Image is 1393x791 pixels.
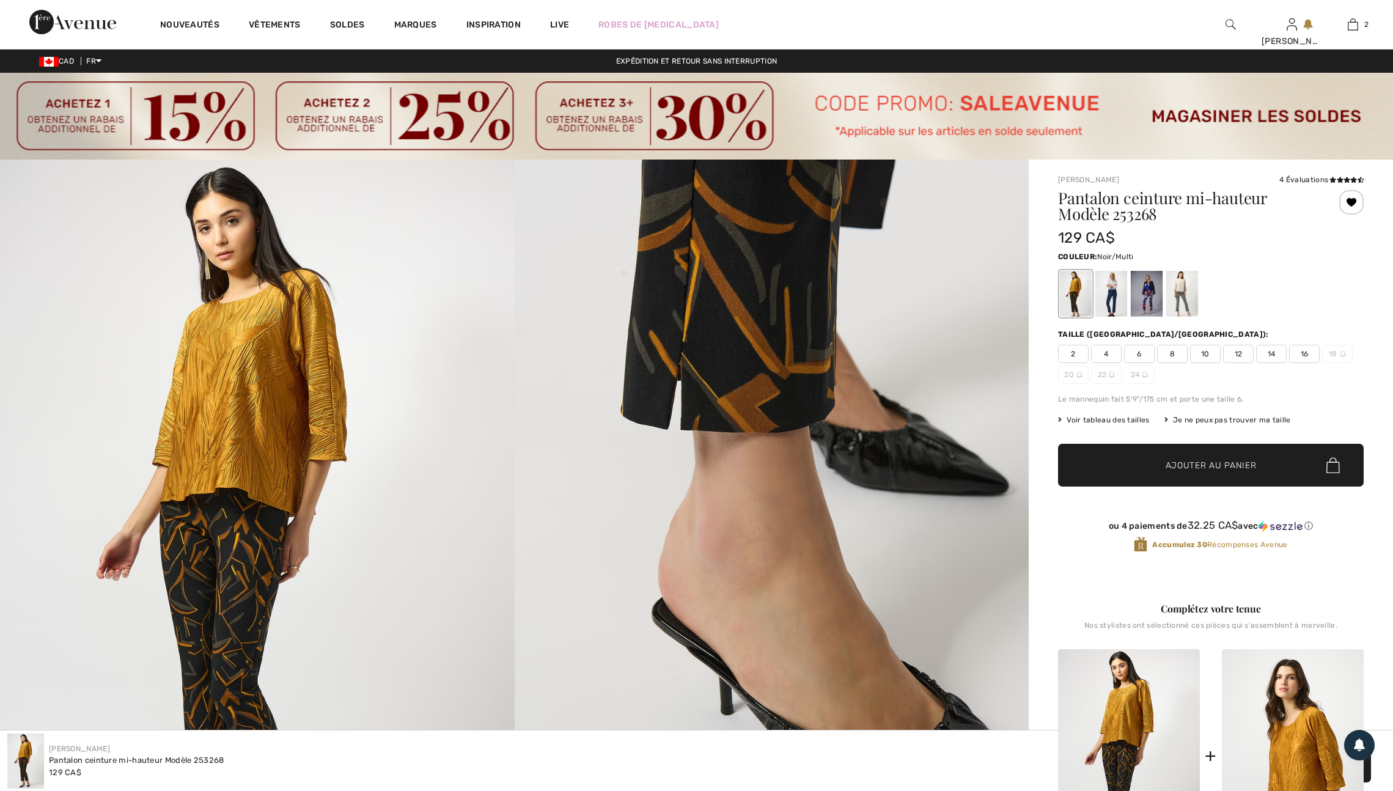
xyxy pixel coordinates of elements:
div: Pantalon ceinture mi-hauteur Modèle 253268 [49,754,224,767]
a: [PERSON_NAME] [49,745,110,753]
img: Pantalon Ceinture Mi-Hauteur mod&egrave;le 253268 [7,734,44,789]
span: 22 [1091,366,1122,384]
img: ring-m.svg [1142,372,1148,378]
span: 129 CA$ [49,768,81,777]
span: 18 [1322,345,1353,363]
span: FR [86,57,101,65]
img: ring-m.svg [1076,372,1082,378]
div: Taille ([GEOGRAPHIC_DATA]/[GEOGRAPHIC_DATA]): [1058,329,1271,340]
a: 2 [1323,17,1383,32]
img: Mon panier [1348,17,1358,32]
img: ring-m.svg [1109,372,1115,378]
a: Soldes [330,20,365,32]
span: 2 [1364,19,1369,30]
a: Robes de [MEDICAL_DATA] [598,18,719,31]
div: [PERSON_NAME] [1262,35,1321,48]
span: 14 [1256,345,1287,363]
span: 2 [1058,345,1089,363]
div: ou 4 paiements de32.25 CA$avecSezzle Cliquez pour en savoir plus sur Sezzle [1058,520,1364,536]
span: 20 [1058,366,1089,384]
div: Black/moonstone [1166,271,1198,317]
a: [PERSON_NAME] [1058,175,1119,184]
span: Récompenses Avenue [1152,539,1287,550]
img: Canadian Dollar [39,57,59,67]
div: Complétez votre tenue [1058,602,1364,616]
span: Voir tableau des tailles [1058,414,1150,425]
img: Récompenses Avenue [1134,536,1147,553]
span: 24 [1124,366,1155,384]
span: 129 CA$ [1058,229,1115,246]
span: Inspiration [466,20,521,32]
img: Mes infos [1287,17,1297,32]
span: 10 [1190,345,1221,363]
h1: Pantalon ceinture mi-hauteur Modèle 253268 [1058,190,1313,222]
div: 4 Évaluations [1279,174,1364,185]
span: Couleur: [1058,252,1097,261]
a: Marques [394,20,437,32]
strong: Accumulez 30 [1152,540,1207,549]
span: Noir/Multi [1097,252,1133,261]
span: 8 [1157,345,1188,363]
img: recherche [1226,17,1236,32]
a: Live [550,18,569,31]
span: Ajouter au panier [1166,459,1257,472]
a: Se connecter [1287,18,1297,30]
span: CAD [39,57,79,65]
div: Nos stylistes ont sélectionné ces pièces qui s'assemblent à merveille. [1058,621,1364,639]
a: Vêtements [249,20,301,32]
div: Noir/Saphir Royale [1095,271,1127,317]
span: 4 [1091,345,1122,363]
img: Sezzle [1259,521,1303,532]
img: Bag.svg [1326,458,1340,474]
div: Noir/Multi [1060,271,1092,317]
div: Multi [1131,271,1163,317]
span: 12 [1223,345,1254,363]
img: ring-m.svg [1340,351,1346,357]
span: 6 [1124,345,1155,363]
span: 16 [1289,345,1320,363]
button: Ajouter au panier [1058,444,1364,487]
div: + [1205,742,1216,770]
img: 1ère Avenue [29,10,116,34]
div: Je ne peux pas trouver ma taille [1164,414,1291,425]
div: ou 4 paiements de avec [1058,520,1364,532]
a: Nouveautés [160,20,219,32]
span: 32.25 CA$ [1188,519,1238,531]
div: Le mannequin fait 5'9"/175 cm et porte une taille 6. [1058,394,1364,405]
